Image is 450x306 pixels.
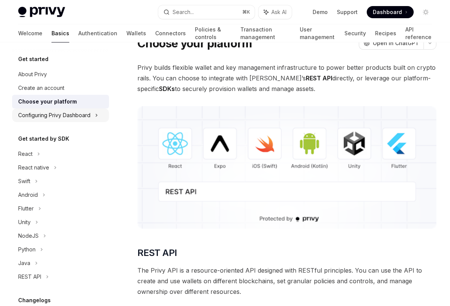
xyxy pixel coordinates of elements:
[242,9,250,15] span: ⌘ K
[18,70,47,79] div: About Privy
[375,24,396,42] a: Recipes
[18,259,30,268] div: Java
[18,245,36,254] div: Python
[18,83,64,93] div: Create an account
[306,74,332,82] strong: REST API
[158,5,255,19] button: Search...⌘K
[12,95,109,108] a: Choose your platform
[173,8,194,17] div: Search...
[405,24,432,42] a: API reference
[373,8,402,16] span: Dashboard
[18,55,48,64] h5: Get started
[359,37,424,50] button: Open in ChatGPT
[18,97,77,106] div: Choose your platform
[240,24,291,42] a: Transaction management
[18,190,38,199] div: Android
[155,24,186,42] a: Connectors
[300,24,335,42] a: User management
[18,231,39,240] div: NodeJS
[12,81,109,95] a: Create an account
[18,218,31,227] div: Unity
[195,24,231,42] a: Policies & controls
[137,265,436,297] span: The Privy API is a resource-oriented API designed with RESTful principles. You can use the API to...
[137,62,436,94] span: Privy builds flexible wallet and key management infrastructure to power better products built on ...
[344,24,366,42] a: Security
[367,6,414,18] a: Dashboard
[18,111,90,120] div: Configuring Privy Dashboard
[271,8,287,16] span: Ask AI
[18,296,51,305] h5: Changelogs
[12,67,109,81] a: About Privy
[18,177,30,186] div: Swift
[420,6,432,18] button: Toggle dark mode
[258,5,292,19] button: Ask AI
[137,36,252,50] h1: Choose your platform
[313,8,328,16] a: Demo
[373,39,419,47] span: Open in ChatGPT
[78,24,117,42] a: Authentication
[18,149,33,158] div: React
[18,272,41,281] div: REST API
[18,163,49,172] div: React native
[137,106,436,229] img: images/Platform2.png
[137,247,177,259] span: REST API
[18,134,69,143] h5: Get started by SDK
[159,85,175,93] strong: SDKs
[18,7,65,17] img: light logo
[18,204,34,213] div: Flutter
[51,24,69,42] a: Basics
[126,24,146,42] a: Wallets
[337,8,358,16] a: Support
[18,24,42,42] a: Welcome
